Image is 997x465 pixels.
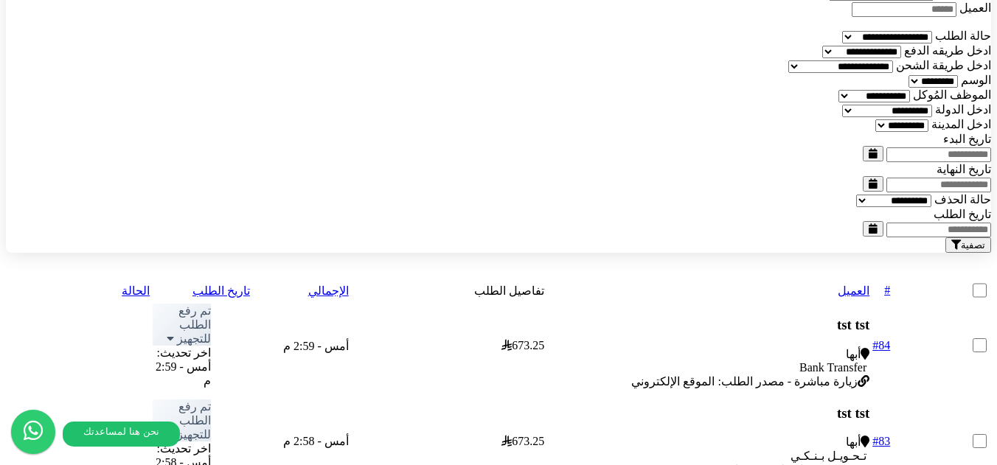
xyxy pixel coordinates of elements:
label: ادخل طريقه الدفع [904,44,991,57]
label: الوسم [961,74,991,86]
label: حالة الطلب [935,29,991,42]
a: الإجمالي [308,284,349,297]
span: زيارة مباشرة - مصدر الطلب: الموقع الإلكتروني [631,375,858,388]
a: تاريخ الطلب [192,284,250,297]
td: تفاصيل الطلب [351,280,546,301]
a: #83 [872,435,890,447]
label: ادخل طريقة الشحن [896,59,991,71]
label: العميل [959,1,991,14]
h3: tst tst [547,317,869,333]
label: تاريخ الطلب [934,208,991,220]
span: 673.25 [501,339,544,352]
label: حالة الحذف [934,193,991,206]
span: Bank Transfer [799,361,866,374]
span: 673.25 [501,435,544,447]
div: اخر تحديث: أمس - 2:59 م [153,346,211,388]
h3: tst tst [547,405,869,422]
span: تم رفع الطلب للتجهيز [177,400,211,441]
span: # [872,339,878,352]
a: العميل [838,284,869,297]
label: ادخل الدولة [935,103,991,116]
span: تم رفع الطلب للتجهيز [177,304,211,345]
span: أبها [846,436,861,448]
span: أمس - 2:59 م [283,340,349,352]
span: تـحـويـل بـنـكـي [791,450,866,462]
label: تاريخ النهاية [937,163,991,175]
a: #84 [872,339,890,352]
label: ادخل المدينة [931,118,991,130]
button: تصفية [945,237,991,253]
span: أبها [846,348,861,360]
span: # [872,435,878,447]
a: # [884,284,890,296]
a: الحالة [122,284,150,297]
label: الموظف المُوكل [913,88,991,101]
span: أمس - 2:58 م [283,435,349,447]
label: تاريخ البدء [943,133,991,145]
